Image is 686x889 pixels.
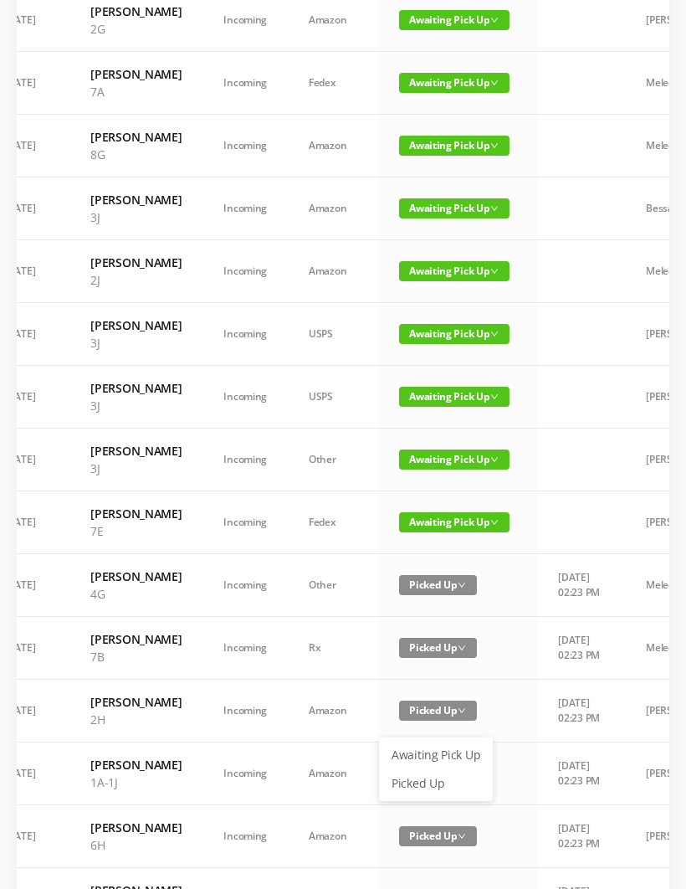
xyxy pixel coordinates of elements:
i: icon: down [490,455,499,464]
h6: [PERSON_NAME] [90,3,182,20]
td: Incoming [202,52,288,115]
span: Awaiting Pick Up [399,387,509,407]
p: 6H [90,836,182,854]
h6: [PERSON_NAME] [90,128,182,146]
td: Incoming [202,554,288,617]
span: Awaiting Pick Up [399,10,509,30]
h6: [PERSON_NAME] [90,756,182,773]
span: Picked Up [399,638,477,658]
td: Incoming [202,240,288,303]
td: [DATE] 02:23 PM [537,743,625,805]
td: Incoming [202,617,288,680]
p: 3J [90,460,182,477]
td: Incoming [202,805,288,868]
p: 2J [90,271,182,289]
span: Awaiting Pick Up [399,324,509,344]
td: [DATE] 02:23 PM [537,617,625,680]
td: [DATE] 02:23 PM [537,805,625,868]
h6: [PERSON_NAME] [90,442,182,460]
td: Incoming [202,177,288,240]
p: 2G [90,20,182,38]
h6: [PERSON_NAME] [90,630,182,648]
i: icon: down [490,141,499,150]
td: Incoming [202,743,288,805]
td: Other [288,429,378,491]
h6: [PERSON_NAME] [90,505,182,522]
span: Picked Up [399,575,477,595]
td: Amazon [288,680,378,743]
h6: [PERSON_NAME] [90,316,182,334]
i: icon: down [458,644,466,652]
i: icon: down [490,518,499,527]
td: [DATE] 02:23 PM [537,680,625,743]
i: icon: down [490,267,499,275]
td: Incoming [202,303,288,366]
td: Incoming [202,491,288,554]
td: USPS [288,366,378,429]
span: Awaiting Pick Up [399,261,509,281]
p: 7E [90,522,182,540]
p: 7A [90,83,182,100]
td: Amazon [288,177,378,240]
td: Incoming [202,680,288,743]
a: Awaiting Pick Up [381,742,490,768]
td: Incoming [202,429,288,491]
h6: [PERSON_NAME] [90,819,182,836]
td: USPS [288,303,378,366]
i: icon: down [490,330,499,338]
td: Amazon [288,743,378,805]
td: Fedex [288,491,378,554]
i: icon: down [490,16,499,24]
h6: [PERSON_NAME] [90,254,182,271]
span: Picked Up [399,701,477,721]
i: icon: down [490,204,499,213]
td: Amazon [288,805,378,868]
i: icon: down [458,707,466,715]
p: 7B [90,648,182,665]
i: icon: down [458,832,466,840]
span: Awaiting Pick Up [399,450,509,470]
i: icon: down [458,581,466,589]
h6: [PERSON_NAME] [90,693,182,711]
td: Amazon [288,240,378,303]
td: [DATE] 02:23 PM [537,554,625,617]
p: 3J [90,334,182,352]
i: icon: down [490,393,499,401]
td: Other [288,554,378,617]
span: Picked Up [399,826,477,846]
span: Awaiting Pick Up [399,136,509,156]
a: Picked Up [381,770,490,797]
span: Awaiting Pick Up [399,512,509,532]
span: Awaiting Pick Up [399,198,509,218]
p: 3J [90,208,182,226]
td: Fedex [288,52,378,115]
span: Awaiting Pick Up [399,73,509,93]
p: 2H [90,711,182,728]
p: 1A-1J [90,773,182,791]
h6: [PERSON_NAME] [90,568,182,585]
td: Incoming [202,115,288,177]
td: Amazon [288,115,378,177]
i: icon: down [490,79,499,87]
h6: [PERSON_NAME] [90,65,182,83]
p: 3J [90,397,182,414]
p: 8G [90,146,182,163]
h6: [PERSON_NAME] [90,379,182,397]
td: Incoming [202,366,288,429]
h6: [PERSON_NAME] [90,191,182,208]
p: 4G [90,585,182,603]
td: Rx [288,617,378,680]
